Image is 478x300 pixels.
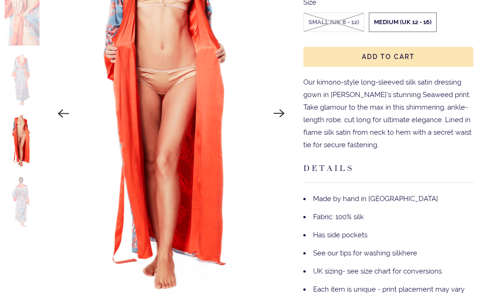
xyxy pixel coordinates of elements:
button: Add to Cart [303,47,473,67]
img: soldout.png [304,13,364,32]
li: Each item is unique - print placement may vary [303,280,473,299]
button: Next [269,104,289,124]
label: Small (UK 6 - 12) [304,13,364,32]
li: UK sizing- see size chart for conversions [303,262,473,280]
label: Medium (UK 12 - 16) [369,13,436,32]
img: Alaria Long Silk Robe [5,54,39,106]
img: Alaria Long Silk Robe [5,115,39,167]
img: Alaria Long Silk Robe [5,176,39,228]
span: Add to Cart [362,53,415,60]
li: Made by hand in [GEOGRAPHIC_DATA] [303,190,473,208]
h3: DETAILS [303,161,473,183]
li: See our tips for washing silk [303,244,473,262]
p: Our kimono-style long-sleeved silk satin dressing gown in [PERSON_NAME]’s stunning Seaweed print.... [303,76,473,151]
li: Fabric: 100% silk [303,208,473,226]
button: Previous [53,104,74,124]
li: Has side pockets [303,226,473,244]
a: here [402,249,417,257]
